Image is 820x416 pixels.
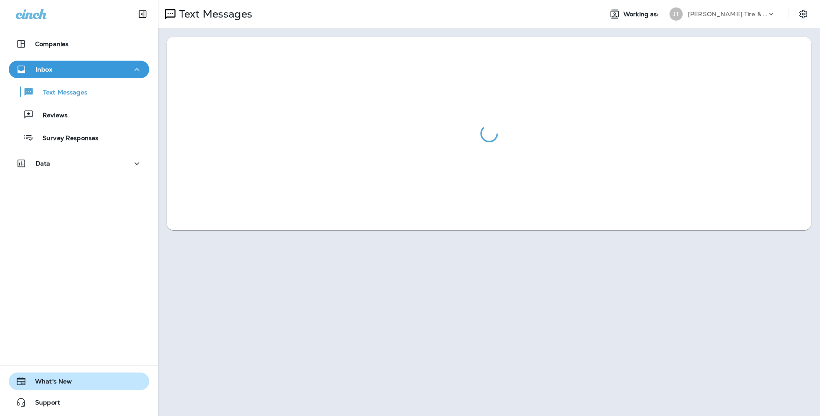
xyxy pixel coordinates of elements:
[36,160,50,167] p: Data
[26,378,72,388] span: What's New
[34,134,98,143] p: Survey Responses
[130,5,155,23] button: Collapse Sidebar
[26,399,60,409] span: Support
[9,105,149,124] button: Reviews
[623,11,661,18] span: Working as:
[795,6,811,22] button: Settings
[36,66,52,73] p: Inbox
[670,7,683,21] div: JT
[35,40,68,47] p: Companies
[9,128,149,147] button: Survey Responses
[175,7,252,21] p: Text Messages
[9,155,149,172] button: Data
[34,89,87,97] p: Text Messages
[9,83,149,101] button: Text Messages
[9,394,149,411] button: Support
[9,373,149,390] button: What's New
[9,61,149,78] button: Inbox
[34,112,68,120] p: Reviews
[688,11,767,18] p: [PERSON_NAME] Tire & Auto
[9,35,149,53] button: Companies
